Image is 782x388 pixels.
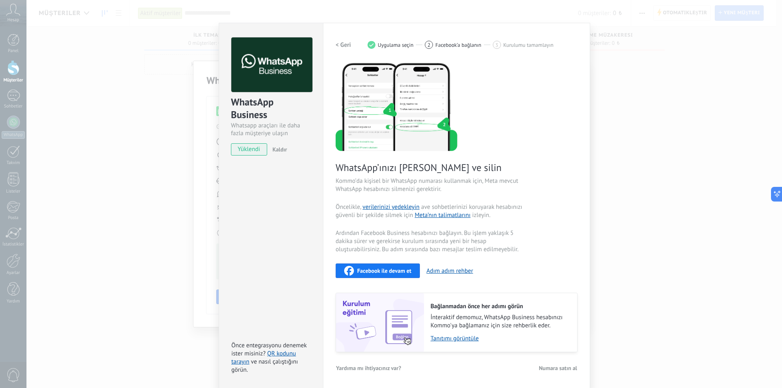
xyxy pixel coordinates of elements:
span: İnteraktif demomuz, WhatsApp Business hesabınızı Kommo'ya bağlamanız için size rehberlik eder. [431,313,569,330]
img: logo_main.png [231,37,312,92]
span: Numara satın al [539,365,577,371]
a: QR kodunu tarayın [231,350,296,366]
span: 3 [495,42,498,48]
button: Yardıma mı ihtiyacınız var? [336,362,402,374]
span: ve nasıl çalıştığını görün. [231,358,298,374]
a: Meta’nın talimatlarını [415,211,470,219]
div: WhatsApp Business [231,96,311,122]
button: Adım adım rehber [426,267,473,275]
span: Kaldır [272,146,287,153]
button: Facebook ile devam et [336,263,420,278]
span: Uygulama seçin [378,42,414,48]
span: Kommo’da kişisel bir WhatsApp numarası kullanmak için, Meta mevcut WhatsApp hesabınızı silmenizi ... [336,177,529,193]
h2: Bağlanmadan önce her adımı görün [431,303,569,310]
span: Öncelikle, ave sohbetlerinizi koruyarak hesabınızı güvenli bir şekilde silmek için izleyin. [336,203,529,219]
span: Kurulumu tamamlayın [503,42,554,48]
a: verilerinizi yedekleyin [362,203,420,211]
span: 2 [428,42,431,48]
span: Facebook’a bağlanın [435,42,481,48]
a: Tanıtımı görüntüle [431,335,569,342]
span: Ardından Facebook Business hesabınızı bağlayın. Bu işlem yaklaşık 5 dakika sürer ve gerekirse kur... [336,229,529,254]
span: WhatsApp’ınızı [PERSON_NAME] ve silin [336,161,529,174]
span: yüklendi [231,143,267,156]
button: < Geri [336,37,351,52]
div: Whatsapp araçları ile daha fazla müşteriye ulaşın [231,122,311,137]
button: Kaldır [269,143,287,156]
span: Yardıma mı ihtiyacınız var? [336,365,401,371]
button: Numara satın al [538,362,578,374]
h2: < Geri [336,41,351,49]
img: delete personal phone [336,62,457,151]
span: Önce entegrasyonu denemek ister misiniz? [231,342,307,357]
span: Facebook ile devam et [357,268,411,274]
